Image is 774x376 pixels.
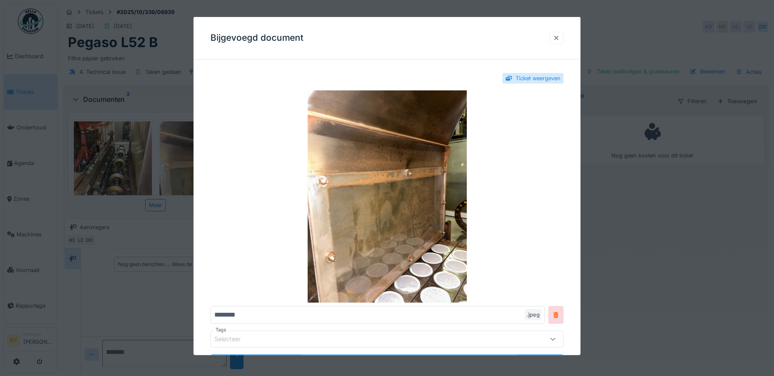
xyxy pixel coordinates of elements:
img: b3dc1e6e-9c10-4392-b183-b411e6f72e47-IMG_1504.jpeg [210,90,564,303]
div: Selecteer [214,334,252,344]
h3: Bijgevoegd document [210,33,303,43]
label: Tags [214,326,228,334]
div: .jpeg [525,309,541,320]
div: Ticket weergeven [516,74,561,82]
